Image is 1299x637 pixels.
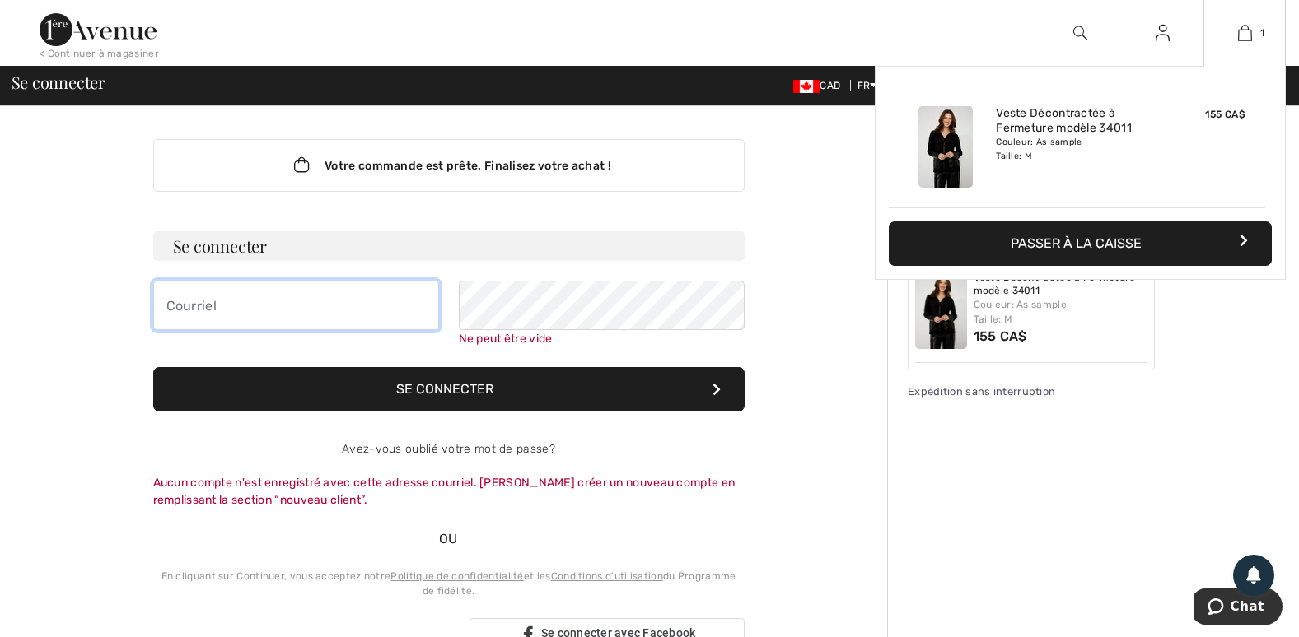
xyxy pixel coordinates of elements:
[1238,23,1252,43] img: Mon panier
[431,529,466,549] span: OU
[1142,23,1183,44] a: Se connecter
[889,221,1272,266] button: Passer à la caisse
[153,139,745,192] div: Votre commande est prête. Finalisez votre achat !
[996,106,1158,136] a: Veste Décontractée à Fermeture modèle 34011
[1073,23,1087,43] img: recherche
[390,570,523,582] a: Politique de confidentialité
[857,80,878,91] span: FR
[153,281,439,330] input: Courriel
[793,80,847,91] span: CAD
[459,330,745,347] div: Ne peut être vide
[908,384,1155,399] div: Expédition sans interruption
[1205,109,1245,120] span: 155 CA$
[1156,23,1170,43] img: Mes infos
[1260,26,1264,40] span: 1
[153,367,745,411] button: Se connecter
[551,570,663,582] a: Conditions d'utilisation
[153,231,745,261] h3: Se connecter
[40,46,159,61] div: < Continuer à magasiner
[342,442,555,456] a: Avez-vous oublié votre mot de passe?
[1194,588,1283,629] iframe: Ouvre un widget dans lequel vous pouvez chatter avec l’un de nos agents
[153,474,745,509] div: Aucun compte n'est enregistré avec cette adresse courriel. [PERSON_NAME] créer un nouveau compte ...
[40,13,157,46] img: 1ère Avenue
[793,80,820,93] img: Canadian Dollar
[153,569,745,598] div: En cliquant sur Continuer, vous acceptez notre et les du Programme de fidélité.
[1204,23,1285,43] a: 1
[12,74,105,91] span: Se connecter
[996,136,1158,162] div: Couleur: As sample Taille: M
[918,106,973,188] img: Veste Décontractée à Fermeture modèle 34011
